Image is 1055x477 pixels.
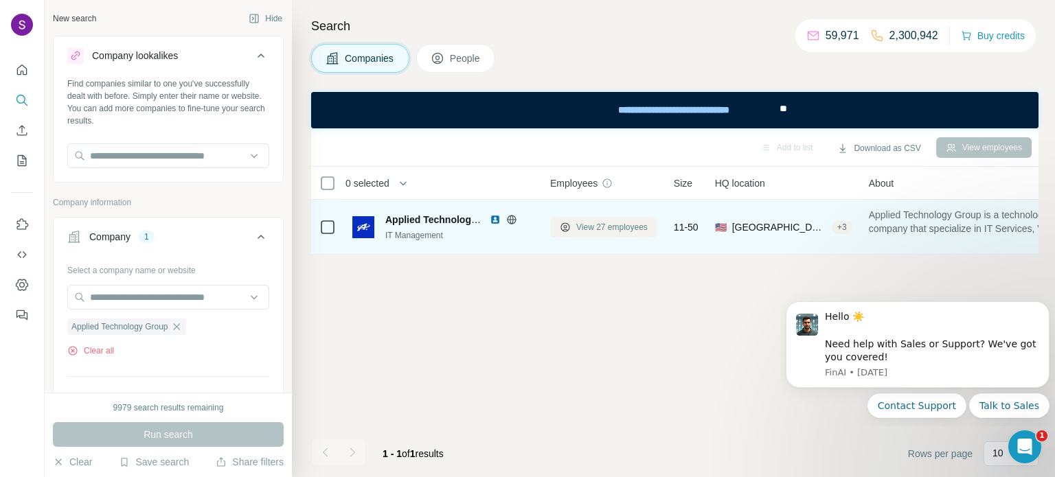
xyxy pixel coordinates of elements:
button: Enrich CSV [11,118,33,143]
span: Applied Technology Group [385,214,508,225]
h4: Search [311,16,1039,36]
span: About [869,176,894,190]
span: 🇺🇸 [715,220,727,234]
button: Hide [239,8,292,29]
span: Employees [550,176,598,190]
div: 1 [139,231,155,243]
span: [GEOGRAPHIC_DATA], [US_STATE] [732,220,826,234]
span: 1 [410,448,416,459]
img: Avatar [11,14,33,36]
div: Select a company name or website [67,259,269,277]
p: 2,300,942 [889,27,938,44]
div: 9979 search results remaining [113,402,224,414]
iframe: Intercom live chat [1008,430,1041,463]
button: View 27 employees [550,217,657,237]
div: IT Management [385,229,534,242]
p: 59,971 [826,27,859,44]
span: of [402,448,410,459]
p: Company information [53,196,284,209]
div: Company [89,230,131,244]
div: Find companies similar to one you've successfully dealt with before. Simply enter their name or w... [67,78,269,127]
span: View 27 employees [576,221,648,233]
button: Save search [119,455,189,469]
button: Use Surfe API [11,242,33,267]
button: Clear [53,455,92,469]
button: My lists [11,148,33,173]
iframe: Banner [311,92,1039,128]
button: Buy credits [961,26,1025,45]
button: Company1 [54,220,283,259]
div: Company lookalikes [92,49,178,62]
span: Applied Technology Group [71,321,168,333]
span: results [383,448,444,459]
span: 0 selected [345,176,389,190]
span: People [450,51,481,65]
span: 1 [1036,430,1047,441]
p: 10 [992,446,1003,460]
img: LinkedIn logo [490,214,501,225]
button: Download as CSV [828,138,930,159]
img: Logo of Applied Technology Group [352,216,374,238]
button: Share filters [216,455,284,469]
button: Company lookalikes [54,39,283,78]
button: Feedback [11,303,33,327]
span: 11-50 [674,220,699,234]
div: New search [53,12,96,25]
div: + 3 [832,221,852,233]
span: 1 - 1 [383,448,402,459]
button: Search [11,88,33,113]
button: Quick start [11,58,33,82]
button: Clear all [67,345,114,357]
span: HQ location [715,176,765,190]
span: Size [674,176,692,190]
button: Use Surfe on LinkedIn [11,212,33,237]
iframe: Intercom notifications message [780,290,1055,426]
span: Companies [345,51,395,65]
button: Dashboard [11,272,33,297]
span: Rows per page [908,447,973,461]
